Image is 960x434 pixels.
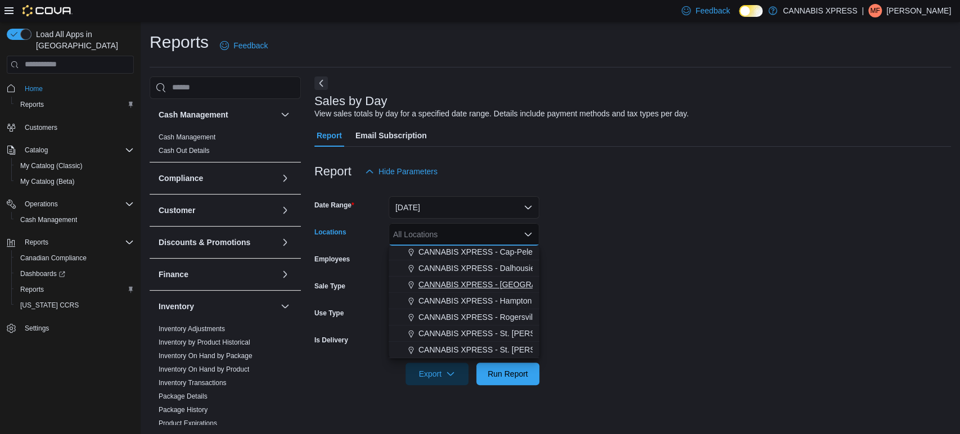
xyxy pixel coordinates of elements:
[20,177,75,186] span: My Catalog (Beta)
[159,392,208,401] span: Package Details
[159,324,225,333] span: Inventory Adjustments
[159,325,225,333] a: Inventory Adjustments
[159,378,227,387] span: Inventory Transactions
[783,4,857,17] p: CANNABIS XPRESS
[16,267,134,281] span: Dashboards
[355,124,427,147] span: Email Subscription
[159,237,276,248] button: Discounts & Promotions
[16,251,91,265] a: Canadian Compliance
[159,173,276,184] button: Compliance
[11,97,138,112] button: Reports
[16,283,134,296] span: Reports
[389,244,539,260] button: CANNABIS XPRESS - Cap-Pele ([GEOGRAPHIC_DATA])
[418,328,666,339] span: CANNABIS XPRESS - St. [PERSON_NAME] ([GEOGRAPHIC_DATA])
[159,419,217,427] a: Product Expirations
[159,146,210,155] span: Cash Out Details
[20,82,47,96] a: Home
[20,321,134,335] span: Settings
[2,80,138,97] button: Home
[314,228,346,237] label: Locations
[159,237,250,248] h3: Discounts & Promotions
[418,263,689,274] span: CANNABIS XPRESS - Dalhousie ([PERSON_NAME][GEOGRAPHIC_DATA])
[278,204,292,217] button: Customer
[159,365,249,374] span: Inventory On Hand by Product
[16,299,134,312] span: Washington CCRS
[159,352,253,360] a: Inventory On Hand by Package
[20,322,53,335] a: Settings
[476,363,539,385] button: Run Report
[11,158,138,174] button: My Catalog (Classic)
[150,31,209,53] h1: Reports
[159,269,188,280] h3: Finance
[16,251,134,265] span: Canadian Compliance
[20,121,62,134] a: Customers
[20,143,52,157] button: Catalog
[159,406,208,414] a: Package History
[20,100,44,109] span: Reports
[159,133,215,141] a: Cash Management
[16,299,83,312] a: [US_STATE] CCRS
[11,282,138,297] button: Reports
[16,175,79,188] a: My Catalog (Beta)
[159,338,250,347] span: Inventory by Product Historical
[2,234,138,250] button: Reports
[418,246,622,257] span: CANNABIS XPRESS - Cap-Pele ([GEOGRAPHIC_DATA])
[389,342,539,358] button: CANNABIS XPRESS - St. [PERSON_NAME] ([GEOGRAPHIC_DATA])
[16,175,134,188] span: My Catalog (Beta)
[389,277,539,293] button: CANNABIS XPRESS - [GEOGRAPHIC_DATA]-[GEOGRAPHIC_DATA] ([GEOGRAPHIC_DATA])
[159,301,276,312] button: Inventory
[278,171,292,185] button: Compliance
[20,161,83,170] span: My Catalog (Classic)
[25,84,43,93] span: Home
[314,108,689,120] div: View sales totals by day for a specified date range. Details include payment methods and tax type...
[159,173,203,184] h3: Compliance
[20,215,77,224] span: Cash Management
[695,5,729,16] span: Feedback
[314,282,345,291] label: Sale Type
[314,94,387,108] h3: Sales by Day
[886,4,951,17] p: [PERSON_NAME]
[20,285,44,294] span: Reports
[2,119,138,135] button: Customers
[360,160,442,183] button: Hide Parameters
[389,293,539,309] button: CANNABIS XPRESS - Hampton ([GEOGRAPHIC_DATA])
[159,109,276,120] button: Cash Management
[314,255,350,264] label: Employees
[389,196,539,219] button: [DATE]
[159,392,208,400] a: Package Details
[314,309,344,318] label: Use Type
[739,5,763,17] input: Dark Mode
[16,98,48,111] a: Reports
[20,197,134,211] span: Operations
[378,166,438,177] span: Hide Parameters
[159,269,276,280] button: Finance
[22,5,73,16] img: Cova
[150,130,301,162] div: Cash Management
[20,301,79,310] span: [US_STATE] CCRS
[31,29,134,51] span: Load All Apps in [GEOGRAPHIC_DATA]
[233,40,268,51] span: Feedback
[20,82,134,96] span: Home
[20,120,134,134] span: Customers
[314,201,354,210] label: Date Range
[11,174,138,189] button: My Catalog (Beta)
[16,159,87,173] a: My Catalog (Classic)
[25,200,58,209] span: Operations
[159,405,208,414] span: Package History
[278,236,292,249] button: Discounts & Promotions
[159,147,210,155] a: Cash Out Details
[20,236,53,249] button: Reports
[11,266,138,282] a: Dashboards
[159,338,250,346] a: Inventory by Product Historical
[16,98,134,111] span: Reports
[159,419,217,428] span: Product Expirations
[20,143,134,157] span: Catalog
[7,76,134,366] nav: Complex example
[25,324,49,333] span: Settings
[16,213,82,227] a: Cash Management
[278,300,292,313] button: Inventory
[418,344,666,355] span: CANNABIS XPRESS - St. [PERSON_NAME] ([GEOGRAPHIC_DATA])
[317,124,342,147] span: Report
[20,236,134,249] span: Reports
[868,4,882,17] div: Matthew Fitzpatrick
